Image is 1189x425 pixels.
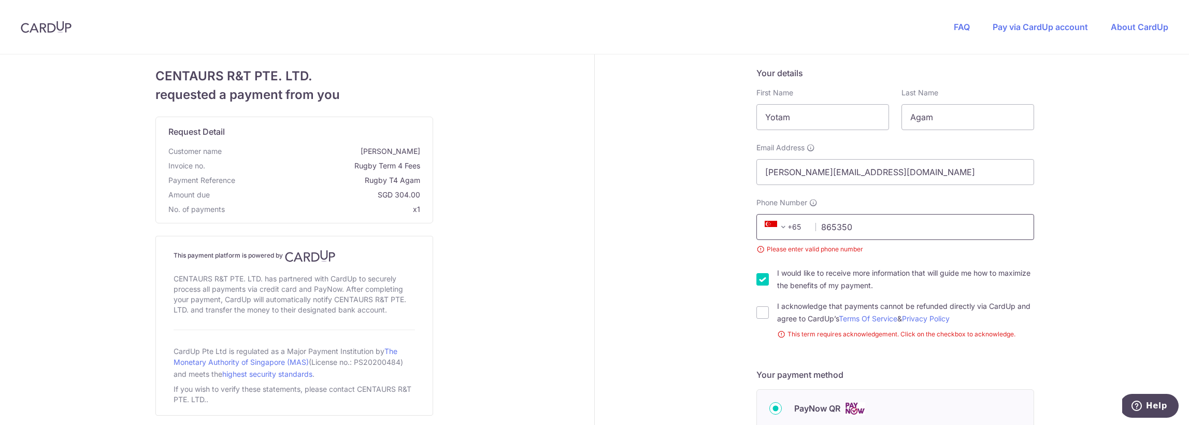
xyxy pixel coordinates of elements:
img: CardUp [21,21,71,33]
label: Last Name [901,88,938,98]
span: x1 [413,205,420,214]
span: SGD 304.00 [214,190,420,200]
span: +65 [765,221,790,233]
div: CENTAURS R&T PTE. LTD. has partnered with CardUp to securely process all payments via credit card... [174,272,415,317]
span: Invoice no. [168,161,205,171]
span: CENTAURS R&T PTE. LTD. [155,67,433,86]
div: If you wish to verify these statements, please contact CENTAURS R&T PTE. LTD.. [174,382,415,407]
label: I would like to receive more information that will guide me how to maximize the benefits of my pa... [777,267,1034,292]
label: I acknowledge that payments cannot be refunded directly via CardUp and agree to CardUp’s & [777,300,1034,325]
a: highest security standards [222,370,312,378]
img: CardUp [285,250,336,262]
span: [PERSON_NAME] [226,146,420,157]
span: No. of payments [168,204,225,215]
span: requested a payment from you [155,86,433,104]
h5: Your payment method [756,369,1034,381]
input: Email address [756,159,1034,185]
a: FAQ [954,22,970,32]
span: Amount due [168,190,210,200]
span: PayNow QR [794,402,840,415]
a: Privacy Policy [902,314,950,323]
div: PayNow QR Cards logo [769,402,1021,415]
span: Phone Number [756,197,807,208]
h4: This payment platform is powered by [174,250,415,262]
span: +65 [762,221,808,233]
img: Cards logo [844,402,865,415]
span: translation missing: en.request_detail [168,126,225,137]
input: Last name [901,104,1034,130]
span: Email Address [756,143,805,153]
label: First Name [756,88,793,98]
span: Rugby T4 Agam [239,175,420,186]
div: CardUp Pte Ltd is regulated as a Major Payment Institution by (License no.: PS20200484) and meets... [174,343,415,382]
input: First name [756,104,889,130]
a: Terms Of Service [839,314,897,323]
small: This term requires acknowledgement. Click on the checkbox to acknowledge. [777,329,1034,339]
iframe: Opens a widget where you can find more information [1122,394,1179,420]
span: Customer name [168,146,222,157]
span: Rugby Term 4 Fees [209,161,420,171]
small: Please enter valid phone number [756,244,1034,254]
a: About CardUp [1111,22,1168,32]
span: translation missing: en.payment_reference [168,176,235,185]
a: Pay via CardUp account [993,22,1088,32]
h5: Your details [756,67,1034,79]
